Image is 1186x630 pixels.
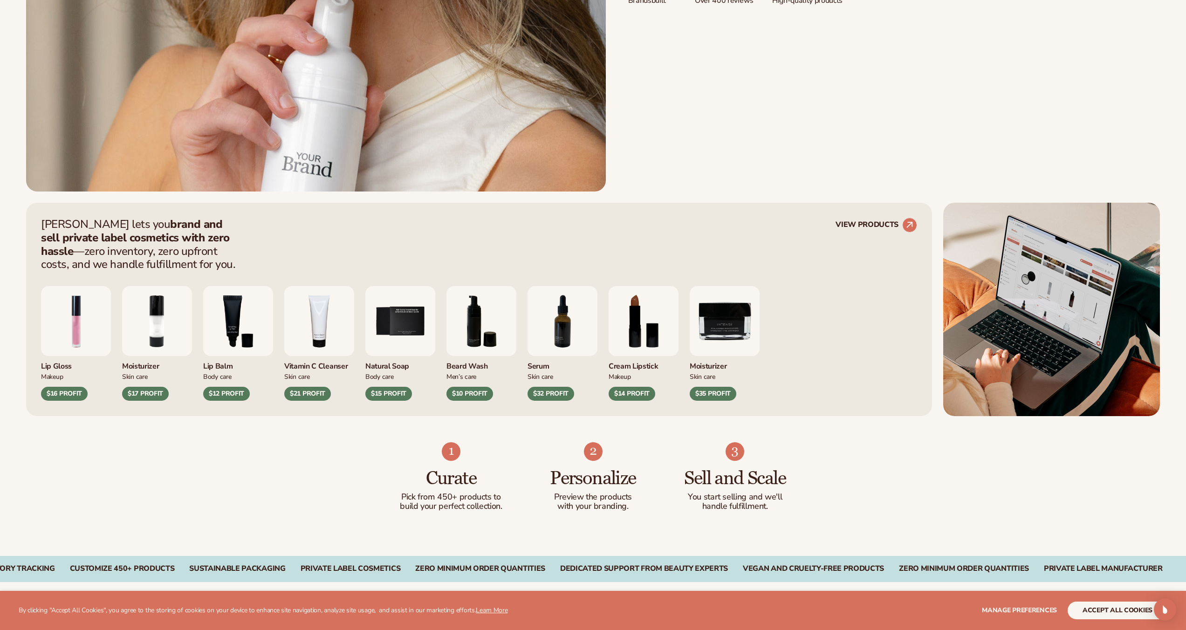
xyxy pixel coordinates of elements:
[365,356,435,371] div: Natural Soap
[41,371,111,381] div: Makeup
[541,468,645,489] h3: Personalize
[203,286,273,356] img: Smoothing lip balm.
[301,564,401,573] div: PRIVATE LABEL COSMETICS
[446,286,516,356] img: Foaming beard wash.
[365,286,435,356] img: Nature bar of soap.
[1044,564,1163,573] div: PRIVATE LABEL MANUFACTURER
[683,502,788,511] p: handle fulfillment.
[528,286,597,401] div: 7 / 9
[122,286,192,356] img: Moisturizing lotion.
[41,217,230,259] strong: brand and sell private label cosmetics with zero hassle
[1154,598,1176,621] div: Open Intercom Messenger
[399,493,504,511] p: Pick from 450+ products to build your perfect collection.
[690,371,760,381] div: Skin Care
[726,442,744,461] img: Shopify Image 6
[609,371,679,381] div: Makeup
[446,286,516,401] div: 6 / 9
[609,356,679,371] div: Cream Lipstick
[982,602,1057,619] button: Manage preferences
[365,371,435,381] div: Body Care
[1068,602,1167,619] button: accept all cookies
[528,371,597,381] div: Skin Care
[41,286,111,356] img: Pink lip gloss.
[70,564,175,573] div: CUSTOMIZE 450+ PRODUCTS
[41,387,88,401] div: $16 PROFIT
[528,387,574,401] div: $32 PROFIT
[683,493,788,502] p: You start selling and we'll
[19,607,508,615] p: By clicking "Accept All Cookies", you agree to the storing of cookies on your device to enhance s...
[584,442,603,461] img: Shopify Image 5
[690,286,760,401] div: 9 / 9
[541,502,645,511] p: with your branding.
[41,356,111,371] div: Lip Gloss
[284,286,354,401] div: 4 / 9
[476,606,507,615] a: Learn More
[541,493,645,502] p: Preview the products
[609,286,679,401] div: 8 / 9
[609,286,679,356] img: Luxury cream lipstick.
[189,564,285,573] div: SUSTAINABLE PACKAGING
[203,371,273,381] div: Body Care
[609,387,655,401] div: $14 PROFIT
[899,564,1029,573] div: Zero Minimum Order Quantities
[399,468,504,489] h3: Curate
[284,387,331,401] div: $21 PROFIT
[683,468,788,489] h3: Sell and Scale
[203,286,273,401] div: 3 / 9
[690,286,760,356] img: Moisturizer.
[528,286,597,356] img: Collagen and retinol serum.
[442,442,460,461] img: Shopify Image 4
[203,387,250,401] div: $12 PROFIT
[415,564,545,573] div: ZERO MINIMUM ORDER QUANTITIES
[836,218,917,233] a: VIEW PRODUCTS
[982,606,1057,615] span: Manage preferences
[446,371,516,381] div: Men’s Care
[122,356,192,371] div: Moisturizer
[122,387,169,401] div: $17 PROFIT
[122,286,192,401] div: 2 / 9
[41,286,111,401] div: 1 / 9
[690,387,736,401] div: $35 PROFIT
[743,564,884,573] div: Vegan and Cruelty-Free Products
[560,564,728,573] div: DEDICATED SUPPORT FROM BEAUTY EXPERTS
[284,371,354,381] div: Skin Care
[690,356,760,371] div: Moisturizer
[365,286,435,401] div: 5 / 9
[365,387,412,401] div: $15 PROFIT
[203,356,273,371] div: Lip Balm
[284,356,354,371] div: Vitamin C Cleanser
[122,371,192,381] div: Skin Care
[446,387,493,401] div: $10 PROFIT
[943,203,1160,416] img: Shopify Image 2
[446,356,516,371] div: Beard Wash
[41,218,241,271] p: [PERSON_NAME] lets you —zero inventory, zero upfront costs, and we handle fulfillment for you.
[284,286,354,356] img: Vitamin c cleanser.
[528,356,597,371] div: Serum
